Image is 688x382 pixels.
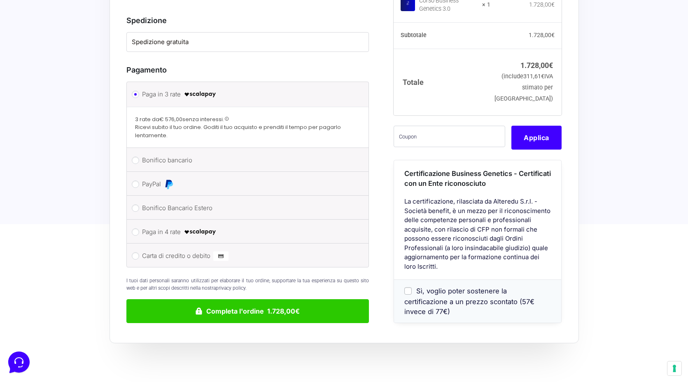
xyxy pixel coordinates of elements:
[213,251,229,261] img: Carta di credito o debito
[394,22,490,49] th: Subtotale
[549,61,553,69] span: €
[88,102,152,109] a: Apri Centro Assistenza
[13,33,70,40] span: Le tue conversazioni
[482,1,490,9] strong: × 1
[126,64,369,75] h3: Pagamento
[523,73,544,80] span: 311,61
[142,88,351,101] label: Paga in 3 rate
[26,46,43,63] img: dark
[7,265,57,284] button: Home
[551,1,555,8] span: €
[7,350,31,375] iframe: Customerly Messenger Launcher
[494,73,553,102] small: (include IVA stimato per [GEOGRAPHIC_DATA])
[394,197,561,279] div: La certificazione, rilasciata da Alteredu S.r.l. - Società benefit, è un mezzo per il riconoscime...
[19,120,135,128] input: Cerca un articolo...
[126,277,369,292] p: I tuoi dati personali saranno utilizzati per elaborare il tuo ordine, supportare la tua esperienz...
[394,125,505,147] input: Coupon
[216,285,245,291] a: privacy policy
[7,7,138,20] h2: Ciao da Marketers 👋
[551,32,555,38] span: €
[13,69,152,86] button: Inizia una conversazione
[126,15,369,26] h3: Spedizione
[529,1,555,8] bdi: 1.728,00
[142,202,351,214] label: Bonifico Bancario Estero
[184,89,217,99] img: scalapay-logo-black.png
[142,250,351,262] label: Carta di credito o debito
[40,46,56,63] img: dark
[13,102,64,109] span: Trova una risposta
[71,276,93,284] p: Messaggi
[107,265,158,284] button: Aiuto
[541,73,544,80] span: €
[404,287,534,316] span: Sì, voglio poter sostenere la certificazione a un prezzo scontato (57€ invece di 77€)
[404,287,412,294] input: Sì, voglio poter sostenere la certificazione a un prezzo scontato (57€ invece di 77€)
[132,37,364,47] label: Spedizione gratuita
[142,226,351,238] label: Paga in 4 rate
[13,46,30,63] img: dark
[520,61,553,69] bdi: 1.728,00
[667,361,681,375] button: Le tue preferenze relative al consenso per le tecnologie di tracciamento
[529,32,555,38] bdi: 1.728,00
[54,74,121,81] span: Inizia una conversazione
[184,227,217,237] img: scalapay-logo-black.png
[25,276,39,284] p: Home
[142,178,351,190] label: PayPal
[164,179,174,189] img: PayPal
[142,154,351,166] label: Bonifico bancario
[127,276,139,284] p: Aiuto
[394,49,490,115] th: Totale
[57,265,108,284] button: Messaggi
[511,125,562,149] button: Applica
[126,299,369,323] button: Completa l'ordine 1.728,00€
[404,169,551,187] span: Certificazione Business Genetics - Certificati con un Ente riconosciuto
